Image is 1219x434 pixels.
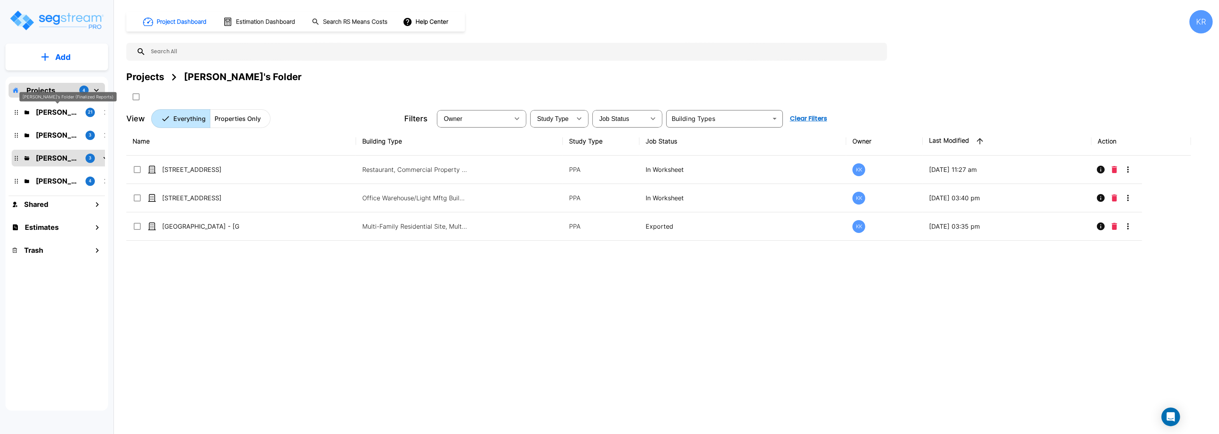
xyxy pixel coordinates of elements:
[236,17,295,26] h1: Estimation Dashboard
[24,199,48,210] h1: Shared
[5,46,108,68] button: Add
[89,155,92,161] p: 3
[89,132,92,138] p: 3
[162,193,240,203] p: [STREET_ADDRESS]
[83,87,86,94] p: 4
[309,14,392,30] button: Search RS Means Costs
[404,113,428,124] p: Filters
[852,163,865,176] div: KK
[646,165,840,174] p: In Worksheet
[157,17,206,26] h1: Project Dashboard
[444,115,463,122] span: Owner
[26,85,55,96] p: Projects
[128,89,144,105] button: SelectAll
[162,222,240,231] p: [GEOGRAPHIC_DATA] - [GEOGRAPHIC_DATA]
[769,113,780,124] button: Open
[25,222,59,233] h1: Estimates
[646,193,840,203] p: In Worksheet
[639,127,846,156] th: Job Status
[1161,408,1180,426] div: Open Intercom Messenger
[929,222,1085,231] p: [DATE] 03:35 pm
[646,222,840,231] p: Exported
[846,127,923,156] th: Owner
[1120,219,1136,234] button: More-Options
[438,108,509,129] div: Select
[55,51,71,63] p: Add
[88,109,93,115] p: 21
[1109,190,1120,206] button: Delete
[9,9,104,31] img: Logo
[569,193,633,203] p: PPA
[126,127,356,156] th: Name
[184,70,302,84] div: [PERSON_NAME]'s Folder
[220,14,299,30] button: Estimation Dashboard
[210,109,271,128] button: Properties Only
[173,114,206,123] p: Everything
[669,113,768,124] input: Building Types
[89,178,92,184] p: 4
[140,13,211,30] button: Project Dashboard
[215,114,261,123] p: Properties Only
[594,108,645,129] div: Select
[929,193,1085,203] p: [DATE] 03:40 pm
[1120,190,1136,206] button: More-Options
[1109,219,1120,234] button: Delete
[24,245,43,255] h1: Trash
[787,111,830,126] button: Clear Filters
[362,165,467,174] p: Restaurant, Commercial Property Site
[36,176,79,186] p: Jon's Folder
[532,108,571,129] div: Select
[151,109,271,128] div: Platform
[36,130,79,140] p: M.E. Folder
[36,153,79,163] p: Karina's Folder
[569,222,633,231] p: PPA
[923,127,1092,156] th: Last Modified
[162,165,240,174] p: [STREET_ADDRESS]
[362,222,467,231] p: Multi-Family Residential Site, Multi-Family Residential
[1120,162,1136,177] button: More-Options
[1093,162,1109,177] button: Info
[852,220,865,233] div: KK
[1092,127,1191,156] th: Action
[19,92,117,101] div: [PERSON_NAME]'s Folder (Finalized Reports)
[401,14,451,29] button: Help Center
[929,165,1085,174] p: [DATE] 11:27 am
[356,127,563,156] th: Building Type
[599,115,629,122] span: Job Status
[323,17,388,26] h1: Search RS Means Costs
[362,193,467,203] p: Office Warehouse/Light Mftg Building, Commercial Property Site
[126,70,164,84] div: Projects
[1093,190,1109,206] button: Info
[1093,219,1109,234] button: Info
[563,127,639,156] th: Study Type
[1109,162,1120,177] button: Delete
[852,192,865,205] div: KK
[569,165,633,174] p: PPA
[126,113,145,124] p: View
[146,43,883,61] input: Search All
[151,109,210,128] button: Everything
[537,115,569,122] span: Study Type
[36,107,79,117] p: Kristina's Folder (Finalized Reports)
[1189,10,1213,33] div: KR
